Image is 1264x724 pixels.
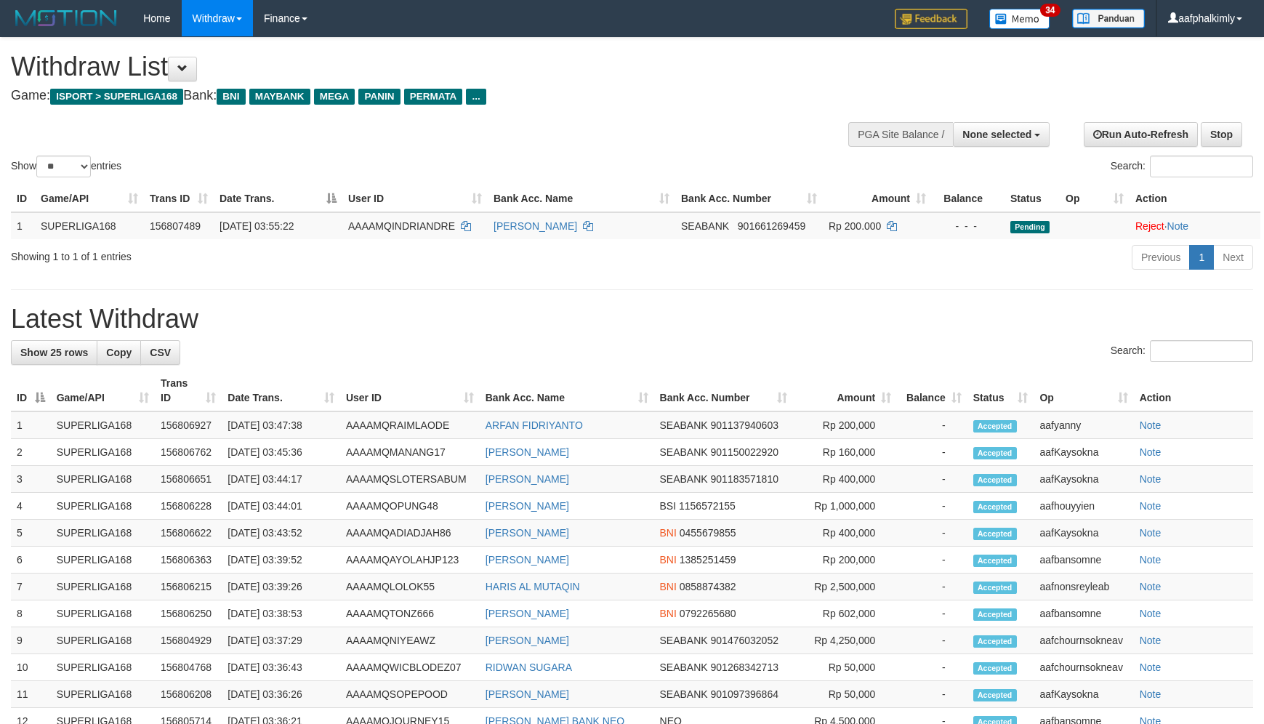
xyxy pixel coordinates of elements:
[11,370,51,411] th: ID: activate to sort column descending
[11,212,35,239] td: 1
[973,662,1017,675] span: Accepted
[51,493,155,520] td: SUPERLIGA168
[793,547,897,574] td: Rp 200,000
[1005,185,1060,212] th: Status
[488,185,675,212] th: Bank Acc. Name: activate to sort column ascending
[140,340,180,365] a: CSV
[1034,520,1133,547] td: aafKaysokna
[660,554,677,566] span: BNI
[680,554,736,566] span: Copy 1385251459 to clipboard
[660,608,677,619] span: BNI
[11,305,1253,334] h1: Latest Withdraw
[222,627,340,654] td: [DATE] 03:37:29
[953,122,1050,147] button: None selected
[222,574,340,600] td: [DATE] 03:39:26
[11,681,51,708] td: 11
[106,347,132,358] span: Copy
[973,420,1017,433] span: Accepted
[1072,9,1145,28] img: panduan.png
[660,500,677,512] span: BSI
[823,185,932,212] th: Amount: activate to sort column ascending
[155,547,222,574] td: 156806363
[1150,156,1253,177] input: Search:
[989,9,1050,29] img: Button%20Memo.svg
[222,466,340,493] td: [DATE] 03:44:17
[938,219,999,233] div: - - -
[793,370,897,411] th: Amount: activate to sort column ascending
[222,411,340,439] td: [DATE] 03:47:38
[660,473,708,485] span: SEABANK
[932,185,1005,212] th: Balance
[973,582,1017,594] span: Accepted
[660,688,708,700] span: SEABANK
[486,635,569,646] a: [PERSON_NAME]
[11,547,51,574] td: 6
[155,627,222,654] td: 156804929
[1140,500,1162,512] a: Note
[1132,245,1190,270] a: Previous
[494,220,577,232] a: [PERSON_NAME]
[1140,419,1162,431] a: Note
[486,446,569,458] a: [PERSON_NAME]
[793,574,897,600] td: Rp 2,500,000
[51,520,155,547] td: SUPERLIGA168
[1130,212,1260,239] td: ·
[11,411,51,439] td: 1
[486,527,569,539] a: [PERSON_NAME]
[155,466,222,493] td: 156806651
[1189,245,1214,270] a: 1
[1140,446,1162,458] a: Note
[897,600,967,627] td: -
[486,661,572,673] a: RIDWAN SUGARA
[1084,122,1198,147] a: Run Auto-Refresh
[897,627,967,654] td: -
[222,600,340,627] td: [DATE] 03:38:53
[681,220,729,232] span: SEABANK
[486,554,569,566] a: [PERSON_NAME]
[897,654,967,681] td: -
[1134,370,1253,411] th: Action
[1034,627,1133,654] td: aafchournsokneav
[11,340,97,365] a: Show 25 rows
[973,447,1017,459] span: Accepted
[897,547,967,574] td: -
[1034,466,1133,493] td: aafKaysokna
[973,555,1017,567] span: Accepted
[220,220,294,232] span: [DATE] 03:55:22
[711,688,778,700] span: Copy 901097396864 to clipboard
[35,212,144,239] td: SUPERLIGA168
[340,681,480,708] td: AAAAMQSOPEPOOD
[1140,608,1162,619] a: Note
[150,220,201,232] span: 156807489
[680,527,736,539] span: Copy 0455679855 to clipboard
[11,493,51,520] td: 4
[973,528,1017,540] span: Accepted
[51,547,155,574] td: SUPERLIGA168
[486,608,569,619] a: [PERSON_NAME]
[340,574,480,600] td: AAAAMQLOLOK55
[1167,220,1189,232] a: Note
[222,520,340,547] td: [DATE] 03:43:52
[793,466,897,493] td: Rp 400,000
[660,581,677,592] span: BNI
[340,547,480,574] td: AAAAMQAYOLAHJP123
[1140,688,1162,700] a: Note
[466,89,486,105] span: ...
[340,654,480,681] td: AAAAMQWICBLODEZ07
[973,635,1017,648] span: Accepted
[660,527,677,539] span: BNI
[51,574,155,600] td: SUPERLIGA168
[35,185,144,212] th: Game/API: activate to sort column ascending
[711,635,778,646] span: Copy 901476032052 to clipboard
[20,347,88,358] span: Show 25 rows
[340,466,480,493] td: AAAAMQSLOTERSABUM
[973,608,1017,621] span: Accepted
[36,156,91,177] select: Showentries
[680,608,736,619] span: Copy 0792265680 to clipboard
[340,370,480,411] th: User ID: activate to sort column ascending
[711,419,778,431] span: Copy 901137940603 to clipboard
[1034,439,1133,466] td: aafKaysokna
[11,7,121,29] img: MOTION_logo.png
[11,185,35,212] th: ID
[144,185,214,212] th: Trans ID: activate to sort column ascending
